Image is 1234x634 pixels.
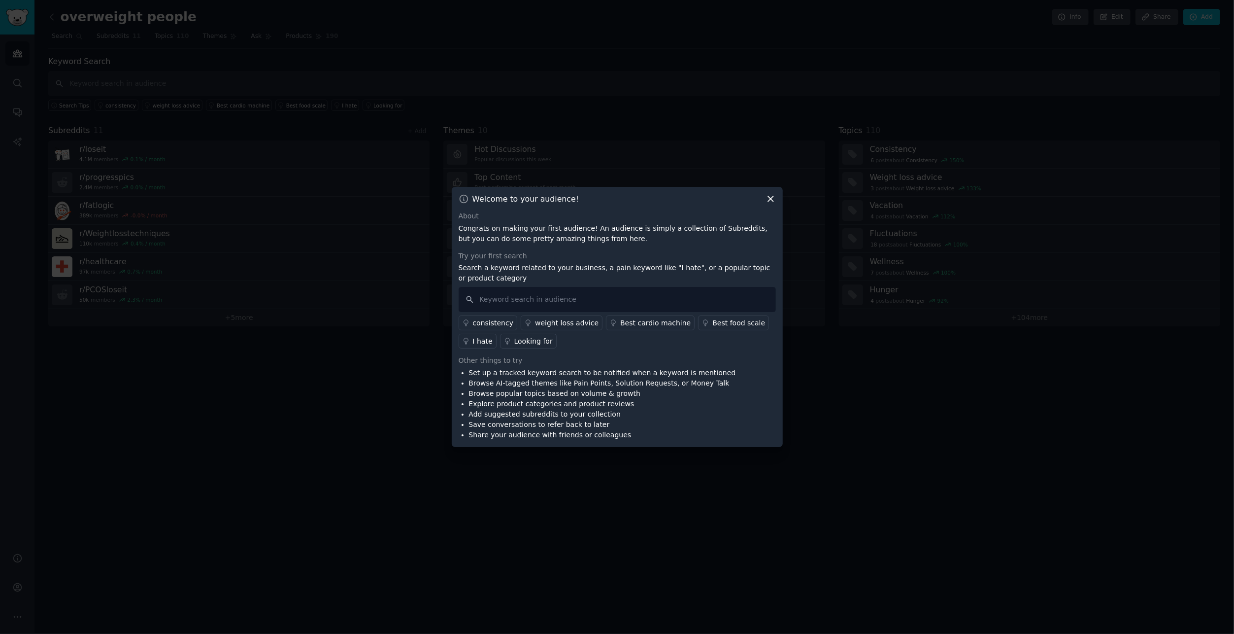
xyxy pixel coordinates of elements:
li: Add suggested subreddits to your collection [469,409,736,420]
li: Share your audience with friends or colleagues [469,430,736,440]
div: Best food scale [712,318,765,328]
div: Looking for [514,336,553,347]
a: consistency [459,316,518,330]
li: Set up a tracked keyword search to be notified when a keyword is mentioned [469,368,736,378]
li: Save conversations to refer back to later [469,420,736,430]
p: Search a keyword related to your business, a pain keyword like "I hate", or a popular topic or pr... [459,263,776,283]
a: Looking for [500,334,557,349]
div: About [459,211,776,221]
a: I hate [459,334,497,349]
div: consistency [473,318,514,328]
div: Best cardio machine [620,318,691,328]
li: Browse popular topics based on volume & growth [469,388,736,399]
a: Best food scale [698,316,769,330]
div: weight loss advice [535,318,599,328]
li: Browse AI-tagged themes like Pain Points, Solution Requests, or Money Talk [469,378,736,388]
a: Best cardio machine [606,316,695,330]
div: Other things to try [459,355,776,366]
li: Explore product categories and product reviews [469,399,736,409]
input: Keyword search in audience [459,287,776,312]
p: Congrats on making your first audience! An audience is simply a collection of Subreddits, but you... [459,223,776,244]
div: Try your first search [459,251,776,261]
div: I hate [473,336,493,347]
a: weight loss advice [521,316,602,330]
h3: Welcome to your audience! [472,194,579,204]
